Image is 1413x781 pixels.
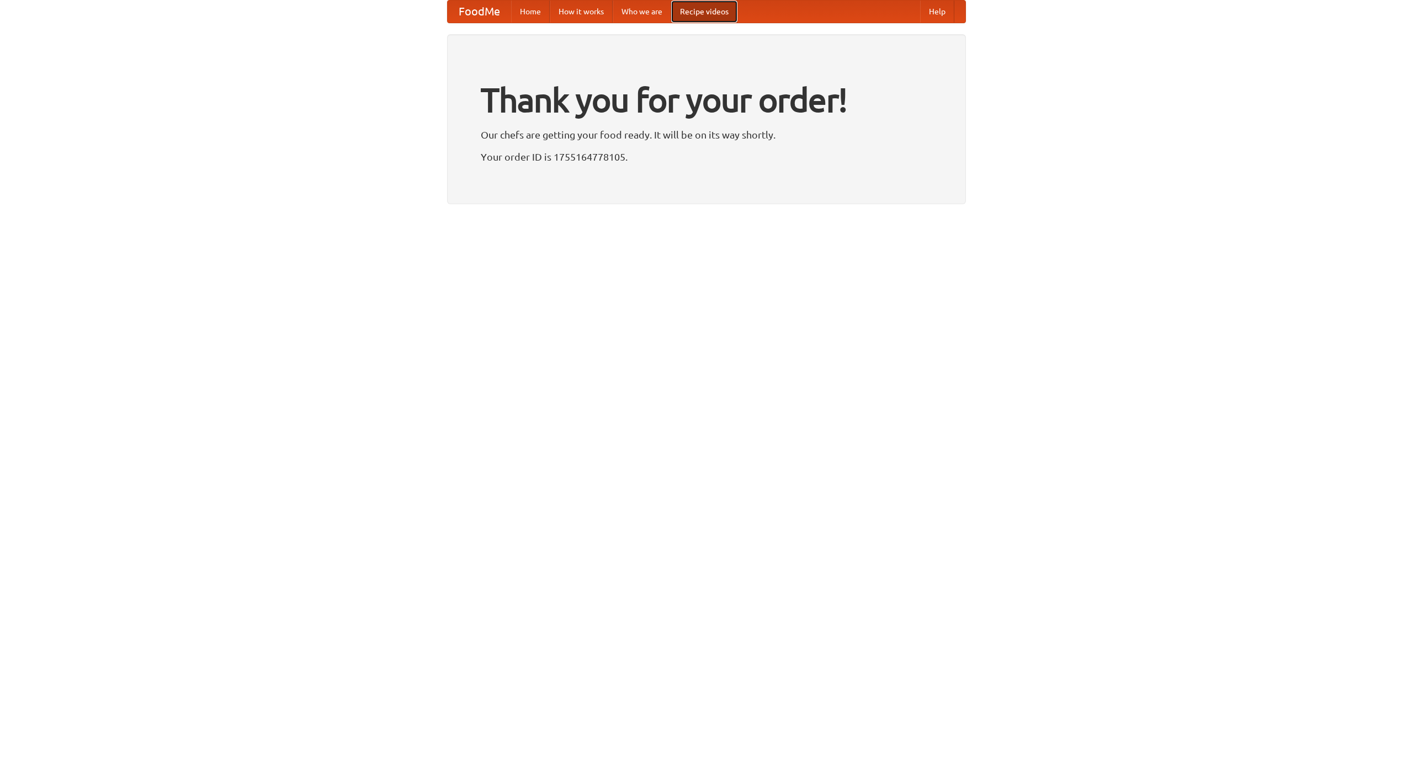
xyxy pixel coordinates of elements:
a: FoodMe [448,1,511,23]
a: Who we are [613,1,671,23]
p: Our chefs are getting your food ready. It will be on its way shortly. [481,126,932,143]
h1: Thank you for your order! [481,73,932,126]
a: Recipe videos [671,1,737,23]
a: Help [920,1,954,23]
p: Your order ID is 1755164778105. [481,148,932,165]
a: Home [511,1,550,23]
a: How it works [550,1,613,23]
